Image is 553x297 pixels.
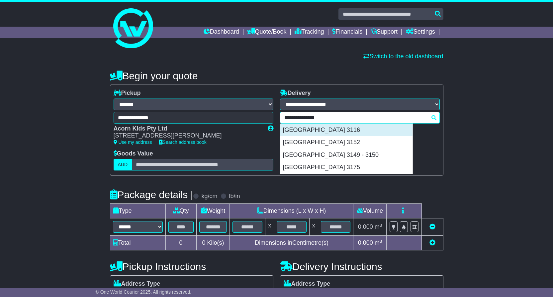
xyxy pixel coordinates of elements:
[202,239,205,246] span: 0
[114,280,160,288] label: Address Type
[201,193,217,200] label: kg/cm
[371,27,398,38] a: Support
[280,124,413,137] div: [GEOGRAPHIC_DATA] 3116
[380,239,382,244] sup: 3
[280,261,443,272] h4: Delivery Instructions
[110,70,443,81] h4: Begin your quote
[280,90,311,97] label: Delivery
[230,236,353,250] td: Dimensions in Centimetre(s)
[204,27,239,38] a: Dashboard
[363,53,443,60] a: Switch to the old dashboard
[159,140,207,145] a: Search address book
[280,161,413,174] div: [GEOGRAPHIC_DATA] 3175
[114,132,261,140] div: [STREET_ADDRESS][PERSON_NAME]
[358,239,373,246] span: 0.000
[309,218,318,236] td: x
[295,27,324,38] a: Tracking
[358,223,373,230] span: 0.000
[229,193,240,200] label: lb/in
[165,236,196,250] td: 0
[280,112,440,124] typeahead: Please provide city
[114,140,152,145] a: Use my address
[332,27,362,38] a: Financials
[230,204,353,218] td: Dimensions (L x W x H)
[429,223,435,230] a: Remove this item
[110,204,165,218] td: Type
[110,236,165,250] td: Total
[96,289,192,295] span: © One World Courier 2025. All rights reserved.
[265,218,274,236] td: x
[247,27,286,38] a: Quote/Book
[114,150,153,157] label: Goods Value
[284,280,330,288] label: Address Type
[375,223,382,230] span: m
[375,239,382,246] span: m
[110,189,193,200] h4: Package details |
[429,239,435,246] a: Add new item
[165,204,196,218] td: Qty
[114,90,141,97] label: Pickup
[406,27,435,38] a: Settings
[196,236,230,250] td: Kilo(s)
[380,223,382,228] sup: 3
[280,149,413,161] div: [GEOGRAPHIC_DATA] 3149 - 3150
[196,204,230,218] td: Weight
[353,204,387,218] td: Volume
[110,261,273,272] h4: Pickup Instructions
[114,125,261,133] div: Acorn Kids Pty Ltd
[114,159,132,170] label: AUD
[280,136,413,149] div: [GEOGRAPHIC_DATA] 3152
